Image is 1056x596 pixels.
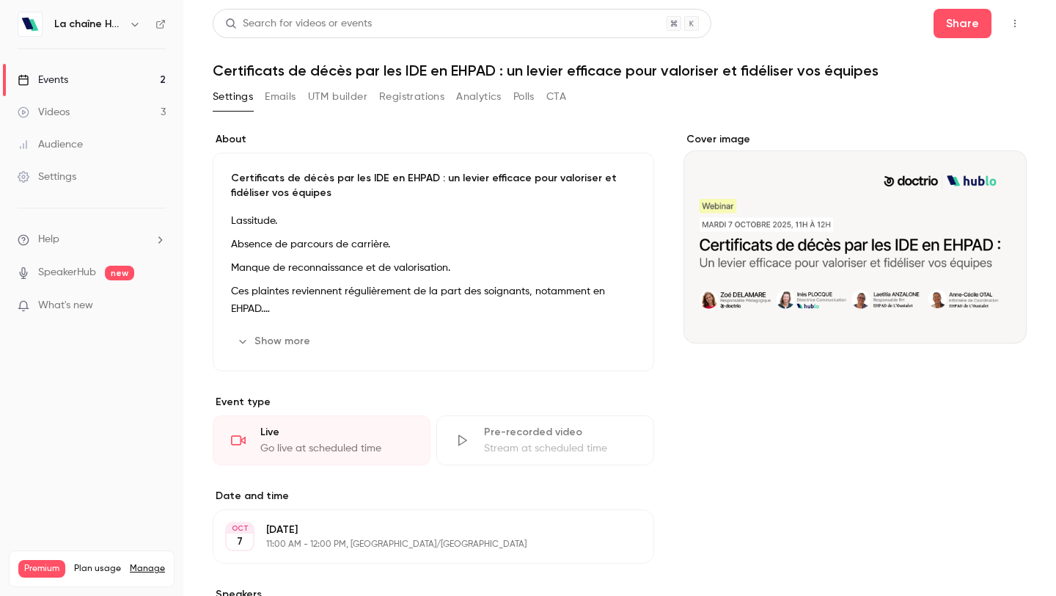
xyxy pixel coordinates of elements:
[130,563,165,575] a: Manage
[18,12,42,36] img: La chaîne Hublo
[484,425,636,440] div: Pre-recorded video
[237,534,243,549] p: 7
[213,489,654,504] label: Date and time
[379,85,444,109] button: Registrations
[213,85,253,109] button: Settings
[231,330,319,353] button: Show more
[266,539,576,550] p: 11:00 AM - 12:00 PM, [GEOGRAPHIC_DATA]/[GEOGRAPHIC_DATA]
[148,299,166,313] iframe: Noticeable Trigger
[260,425,412,440] div: Live
[18,105,70,120] div: Videos
[38,232,59,247] span: Help
[74,563,121,575] span: Plan usage
[683,132,1027,147] label: Cover image
[231,236,636,253] p: Absence de parcours de carrière.
[213,415,430,465] div: LiveGo live at scheduled time
[546,85,566,109] button: CTA
[513,85,535,109] button: Polls
[38,265,96,280] a: SpeakerHub
[683,132,1027,344] section: Cover image
[225,16,372,32] div: Search for videos or events
[231,283,636,318] p: Ces plaintes reviennent régulièrement de la part des soignants, notamment en EHPAD.
[18,73,68,87] div: Events
[18,560,65,578] span: Premium
[18,137,83,152] div: Audience
[54,17,123,32] h6: La chaîne Hublo
[213,62,1027,79] h1: Certificats de décès par les IDE en EHPAD : un levier efficace pour valoriser et fidéliser vos éq...
[213,132,654,147] label: About
[231,212,636,230] p: Lassitude.
[105,266,134,280] span: new
[266,523,576,537] p: [DATE]
[484,441,636,456] div: Stream at scheduled time
[231,259,636,277] p: Manque de reconnaissance et de valorisation.
[308,85,367,109] button: UTM builder
[227,523,253,534] div: OCT
[18,170,76,184] div: Settings
[231,171,636,200] p: Certificats de décès par les IDE en EHPAD : un levier efficace pour valoriser et fidéliser vos éq...
[934,9,991,38] button: Share
[456,85,502,109] button: Analytics
[436,415,654,465] div: Pre-recorded videoStream at scheduled time
[18,232,166,247] li: help-dropdown-opener
[213,395,654,410] p: Event type
[38,298,93,313] span: What's new
[265,85,296,109] button: Emails
[260,441,412,456] div: Go live at scheduled time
